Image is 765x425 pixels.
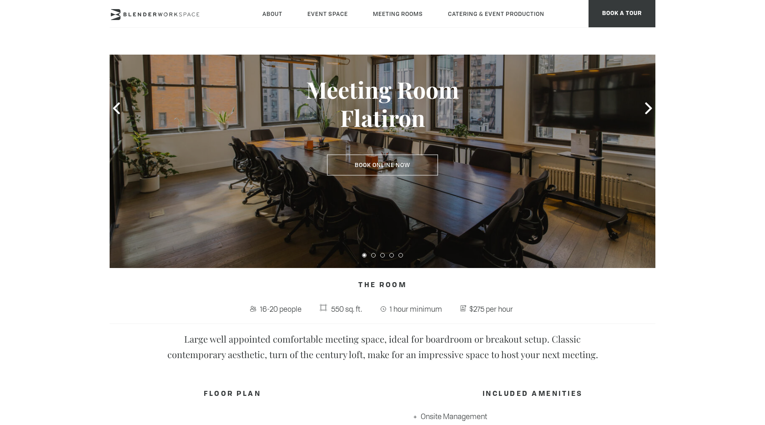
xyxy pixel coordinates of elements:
[329,302,364,316] span: 550 sq. ft.
[327,155,438,176] a: Book Online Now
[155,331,610,362] p: Large well appointed comfortable meeting space, ideal for boardroom or breakout setup. Classic co...
[110,386,355,403] h4: FLOOR PLAN
[410,386,655,403] h4: INCLUDED AMENITIES
[468,302,516,316] span: $275 per hour
[258,302,304,316] span: 16-20 people
[278,76,487,132] h3: Meeting Room Flatiron
[110,277,655,294] h4: The Room
[388,302,444,316] span: 1 hour minimum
